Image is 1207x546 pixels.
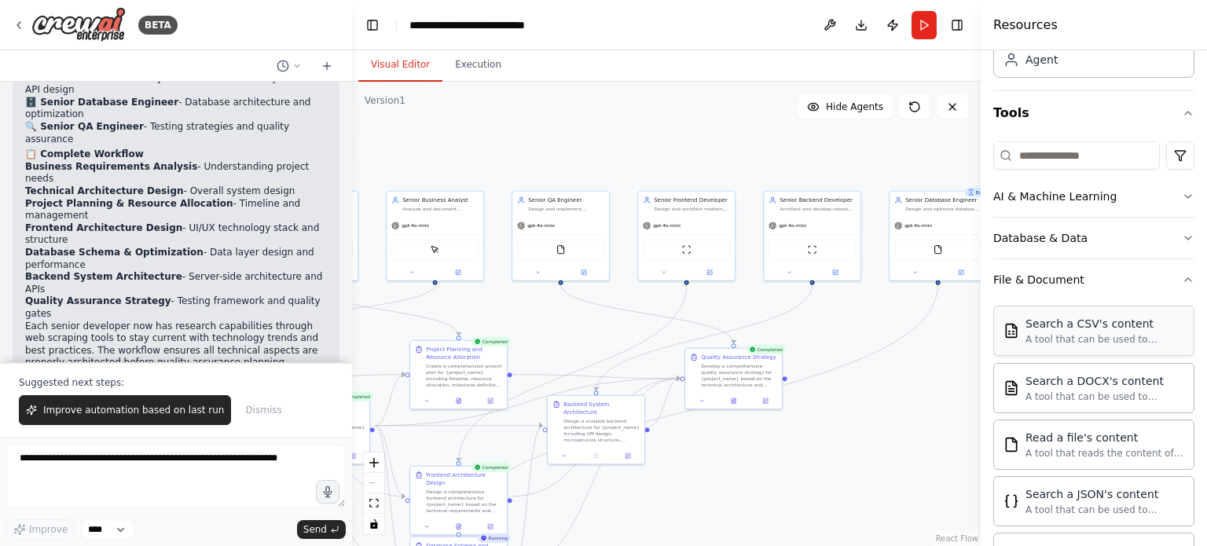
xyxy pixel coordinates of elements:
p: Each senior developer now has research capabilities through web scraping tools to stay current wi... [25,321,327,369]
div: Design and implement comprehensive testing strategies for {project_name}, ensure quality standard... [528,206,604,212]
div: CompletedFrontend Architecture DesignDesign a comprehensive frontend architecture for {project_na... [409,466,508,536]
img: Logo [31,7,126,42]
span: Hide Agents [826,101,883,113]
strong: Database Schema & Optimization [25,247,204,258]
span: Send [303,523,327,536]
div: Agent [1025,52,1058,68]
h4: Resources [993,16,1058,35]
button: Open in side panel [477,396,504,405]
button: File & Document [993,259,1194,300]
div: Technical Architecture Design [288,401,365,416]
li: - Server-side architecture and APIs [25,271,327,295]
img: JSONSearchTool [1003,493,1019,509]
div: Project Planning and Resource Allocation [426,346,502,361]
div: Senior Backend DeveloperArchitect and develop robust, scalable backend systems for {project_name}... [763,191,861,281]
strong: 📋 Complete Workflow [25,148,144,159]
div: Database & Data [993,230,1088,246]
g: Edge from 7b8664b0-714d-4042-9463-89c814477fac to 850d269f-1a5e-4962-8281-36e05b75c91a [375,422,543,430]
button: View output [717,396,750,405]
div: A tool that can be used to semantic search a query from a CSV's content. [1025,333,1184,346]
button: zoom in [364,453,384,473]
button: toggle interactivity [364,514,384,534]
div: Senior Frontend DeveloperDesign and architect modern, scalable frontend solutions for {project_na... [637,191,736,281]
strong: 🗄️ Senior Database Engineer [25,97,178,108]
div: Design the technical architecture for {project_name} based on the business requirements. Evaluate... [288,418,365,443]
g: Edge from c691b97d-5922-4e11-bffe-6397e611d383 to 85fc47cb-5555-4ff1-a21a-1ca18fe26cff [306,284,463,335]
div: CompletedProject Planning and Resource AllocationCreate a comprehensive project plan for {project... [409,340,508,410]
div: A tool that can be used to semantic search a query from a DOCX's content. [1025,390,1184,403]
div: Senior Project ManagerSuccessfully manage {project_name} from inception to delivery, coordinating... [260,191,358,281]
button: Open in side panel [339,451,366,460]
div: Architect and develop robust, scalable backend systems for {project_name}, implementing secure AP... [780,206,856,212]
div: Senior Backend Developer [780,196,856,204]
li: - Testing framework and quality gates [25,295,327,320]
g: Edge from 47af171e-a476-4e36-a471-85ca6e9d513d to 17d43e79-6cb9-4bd2-bc69-73cf386a83a3 [557,284,738,343]
button: Dismiss [237,395,289,425]
div: Develop a comprehensive quality assurance strategy for {project_name} based on the technical arch... [701,363,777,388]
button: fit view [364,493,384,514]
img: DOCXSearchTool [1003,380,1019,396]
div: Senior Frontend Developer [654,196,730,204]
button: Open in side panel [939,268,984,277]
button: Click to speak your automation idea [316,480,339,504]
div: BETA [138,16,178,35]
div: Search a CSV's content [1025,316,1184,332]
img: ScrapeWebsiteTool [682,245,692,255]
strong: Backend System Architecture [25,271,182,282]
strong: Quality Assurance Strategy [25,295,171,306]
button: Open in side panel [310,268,355,277]
li: - Understanding project needs [25,161,327,185]
div: Senior Business AnalystAnalyze and document business requirements for {project_name}, bridge the ... [386,191,484,281]
div: CompletedQuality Assurance StrategyDevelop a comprehensive quality assurance strategy for {projec... [684,348,783,410]
img: FileReadTool [1003,437,1019,453]
span: gpt-4o-mini [779,222,806,229]
img: FileReadTool [934,245,943,255]
div: Analyze and document business requirements for {project_name}, bridge the gap between stakeholder... [402,206,479,212]
button: Open in side panel [752,396,779,405]
div: Running [478,533,512,543]
strong: ⚡ Senior Backend Developer [25,72,175,83]
li: - Overall system design [25,185,327,198]
div: Design and optimize database architecture for {project_name}, ensuring data integrity, performanc... [905,206,981,212]
strong: Technical Architecture Design [25,185,184,196]
g: Edge from 7b8664b0-714d-4042-9463-89c814477fac to 85fc47cb-5555-4ff1-a21a-1ca18fe26cff [375,371,405,430]
div: Backend System Architecture [563,401,640,416]
div: Completed [333,392,373,401]
img: ScrapeWebsiteTool [808,245,817,255]
span: gpt-4o-mini [904,222,932,229]
div: Design and architect modern, scalable frontend solutions for {project_name}, ensuring optimal use... [654,206,730,212]
button: Tools [993,91,1194,135]
strong: Project Planning & Resource Allocation [25,198,233,209]
div: Search a JSON's content [1025,486,1184,502]
div: Senior QA EngineerDesign and implement comprehensive testing strategies for {project_name}, ensur... [512,191,610,281]
a: React Flow attribution [936,534,978,543]
li: - Timeline and management [25,198,327,222]
div: React Flow controls [364,453,384,534]
button: Hide right sidebar [946,14,968,36]
button: Hide Agents [798,94,893,119]
div: Senior Business Analyst [402,196,479,204]
div: Quality Assurance Strategy [701,354,776,361]
button: Execution [442,49,514,82]
g: Edge from c34fa7bc-bc5d-464f-a317-0f67b35ca72a to 17d43e79-6cb9-4bd2-bc69-73cf386a83a3 [512,375,681,500]
div: Version 1 [365,94,405,107]
span: Improve [29,523,68,536]
div: Design a scalable backend architecture for {project_name} including API design, microservices str... [563,418,640,443]
button: Open in side panel [477,522,504,531]
div: Successfully manage {project_name} from inception to delivery, coordinating resources, timelines,... [277,206,353,212]
div: AI & Machine Learning [993,189,1117,204]
div: Completed [471,337,511,346]
p: Suggested next steps: [19,376,333,389]
button: Switch to previous chat [270,57,308,75]
button: Start a new chat [314,57,339,75]
li: - Data layer design and performance [25,247,327,271]
button: View output [442,522,475,531]
button: View output [442,396,475,405]
button: Open in side panel [615,451,641,460]
div: Backend System ArchitectureDesign a scalable backend architecture for {project_name} including AP... [547,395,645,465]
button: Improve automation based on last run [19,395,231,425]
button: No output available [579,451,612,460]
div: A tool that can be used to semantic search a query from a JSON's content. [1025,504,1184,516]
div: Completed [471,463,511,472]
div: Completed [746,345,786,354]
